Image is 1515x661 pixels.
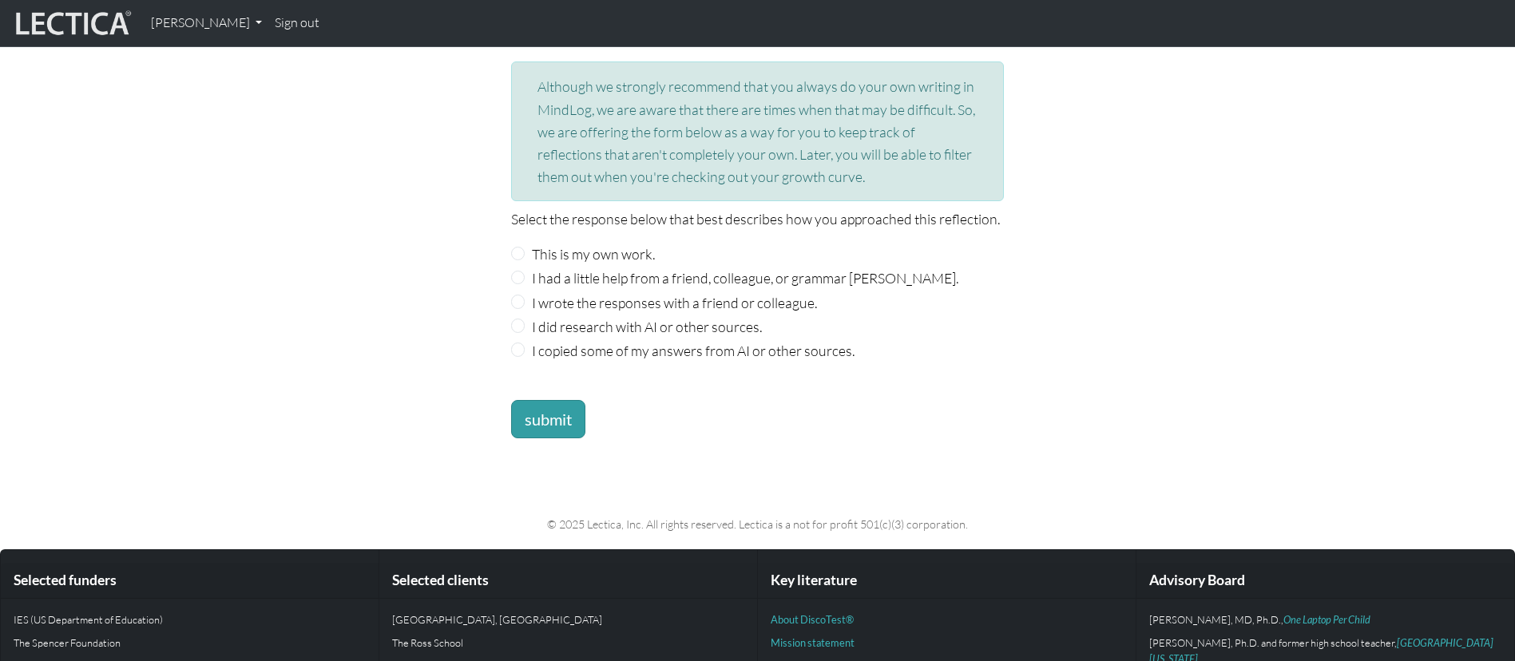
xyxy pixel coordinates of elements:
[532,315,762,338] label: I did research with AI or other sources.
[532,291,817,314] label: I wrote the responses with a friend or colleague.
[771,636,855,649] a: Mission statement
[1283,613,1370,626] a: One Laptop Per Child
[511,208,1005,230] p: Select the response below that best describes how you approached this reflection.
[240,515,1275,533] p: © 2025 Lectica, Inc. All rights reserved. Lectica is a not for profit 501(c)(3) corporation.
[511,271,525,285] input: I had a little help from a friend, colleague, or grammar [PERSON_NAME].
[532,339,855,362] label: I copied some of my answers from AI or other sources.
[771,613,854,626] a: About DiscoTest®
[379,563,757,599] div: Selected clients
[511,342,525,357] input: I copied some of my answers from AI or other sources.
[145,6,268,40] a: [PERSON_NAME]
[511,295,525,309] input: I wrote the responses with a friend or colleague.
[12,8,132,38] img: lecticalive
[511,247,525,261] input: This is my own work.
[1149,612,1501,627] p: [PERSON_NAME], MD, Ph.D.,
[511,61,1005,201] div: Although we strongly recommend that you always do your own writing in MindLog, we are aware that ...
[1136,563,1514,599] div: Advisory Board
[14,635,366,651] p: The Spencer Foundation
[14,612,366,627] p: IES (US Department of Education)
[511,400,585,438] button: submit
[1,563,379,599] div: Selected funders
[758,563,1136,599] div: Key literature
[532,243,655,265] label: This is my own work.
[532,267,958,289] label: I had a little help from a friend, colleague, or grammar [PERSON_NAME].
[268,6,326,40] a: Sign out
[392,612,744,627] p: [GEOGRAPHIC_DATA], [GEOGRAPHIC_DATA]
[511,319,525,333] input: I did research with AI or other sources.
[392,635,744,651] p: The Ross School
